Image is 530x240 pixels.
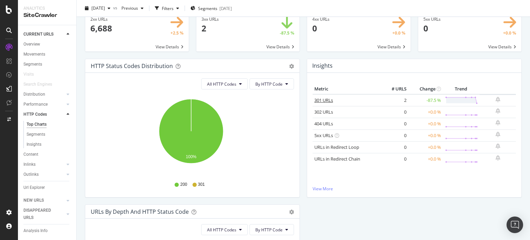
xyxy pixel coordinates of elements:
[23,101,48,108] div: Performance
[23,194,61,201] div: Explorer Bookmarks
[23,11,71,19] div: SiteCrawler
[249,224,294,235] button: By HTTP Code
[495,108,500,114] div: bell-plus
[23,41,40,48] div: Overview
[27,131,45,138] div: Segments
[82,3,113,14] button: [DATE]
[201,78,248,89] button: All HTTP Codes
[507,217,523,233] div: Open Intercom Messenger
[91,208,189,215] div: URLs by Depth and HTTP Status Code
[408,129,443,141] td: +0.0 %
[408,153,443,165] td: +0.0 %
[23,207,58,221] div: DISAPPEARED URLS
[255,227,283,233] span: By HTTP Code
[313,84,381,94] th: Metric
[23,207,65,221] a: DISAPPEARED URLS
[495,143,500,149] div: bell-plus
[381,94,408,106] td: 2
[198,182,205,188] span: 301
[23,151,71,158] a: Content
[119,3,146,14] button: Previous
[289,64,294,69] div: gear
[162,5,174,11] div: Filters
[408,84,443,94] th: Change
[443,84,480,94] th: Trend
[180,182,187,188] span: 200
[23,51,45,58] div: Movements
[313,186,516,192] a: View More
[23,171,65,178] a: Outlinks
[408,141,443,153] td: +0.0 %
[23,61,42,68] div: Segments
[23,41,71,48] a: Overview
[27,121,71,128] a: Top Charts
[23,81,59,88] a: Search Engines
[219,5,232,11] div: [DATE]
[186,154,197,159] text: 100%
[198,5,217,11] span: Segments
[381,129,408,141] td: 0
[113,4,119,10] span: vs
[27,141,41,148] div: Insights
[23,91,65,98] a: Distribution
[27,141,71,148] a: Insights
[23,161,65,168] a: Inlinks
[119,5,138,11] span: Previous
[408,106,443,118] td: +0.0 %
[408,118,443,129] td: +0.0 %
[314,156,360,162] a: URLs in Redirect Chain
[23,6,71,11] div: Analytics
[23,111,65,118] a: HTTP Codes
[23,91,45,98] div: Distribution
[495,155,500,161] div: bell-plus
[23,184,71,191] a: Url Explorer
[152,3,182,14] button: Filters
[23,31,53,38] div: CURRENT URLS
[23,111,47,118] div: HTTP Codes
[255,81,283,87] span: By HTTP Code
[289,210,294,214] div: gear
[495,120,500,125] div: bell-plus
[23,151,38,158] div: Content
[381,118,408,129] td: 0
[314,132,333,138] a: 5xx URLs
[314,109,333,115] a: 302 URLs
[207,227,236,233] span: All HTTP Codes
[23,81,52,88] div: Search Engines
[23,171,39,178] div: Outlinks
[249,78,294,89] button: By HTTP Code
[23,71,34,78] div: Visits
[314,97,333,103] a: 301 URLs
[23,227,71,234] a: Analysis Info
[23,227,48,234] div: Analysis Info
[91,95,292,175] svg: A chart.
[23,184,45,191] div: Url Explorer
[495,97,500,102] div: bell-plus
[27,131,71,138] a: Segments
[23,71,41,78] a: Visits
[408,94,443,106] td: -87.5 %
[495,132,500,137] div: bell-plus
[27,121,47,128] div: Top Charts
[312,61,333,70] h4: Insights
[91,5,105,11] span: 2025 Sep. 26th
[207,81,236,87] span: All HTTP Codes
[23,197,44,204] div: NEW URLS
[23,31,65,38] a: CURRENT URLS
[23,51,71,58] a: Movements
[23,101,65,108] a: Performance
[381,84,408,94] th: # URLS
[91,63,173,69] div: HTTP Status Codes Distribution
[23,161,36,168] div: Inlinks
[23,197,65,204] a: NEW URLS
[314,144,359,150] a: URLs in Redirect Loop
[314,121,333,127] a: 404 URLs
[188,3,235,14] button: Segments[DATE]
[381,153,408,165] td: 0
[381,106,408,118] td: 0
[201,224,248,235] button: All HTTP Codes
[23,194,71,201] a: Explorer Bookmarks
[381,141,408,153] td: 0
[23,61,71,68] a: Segments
